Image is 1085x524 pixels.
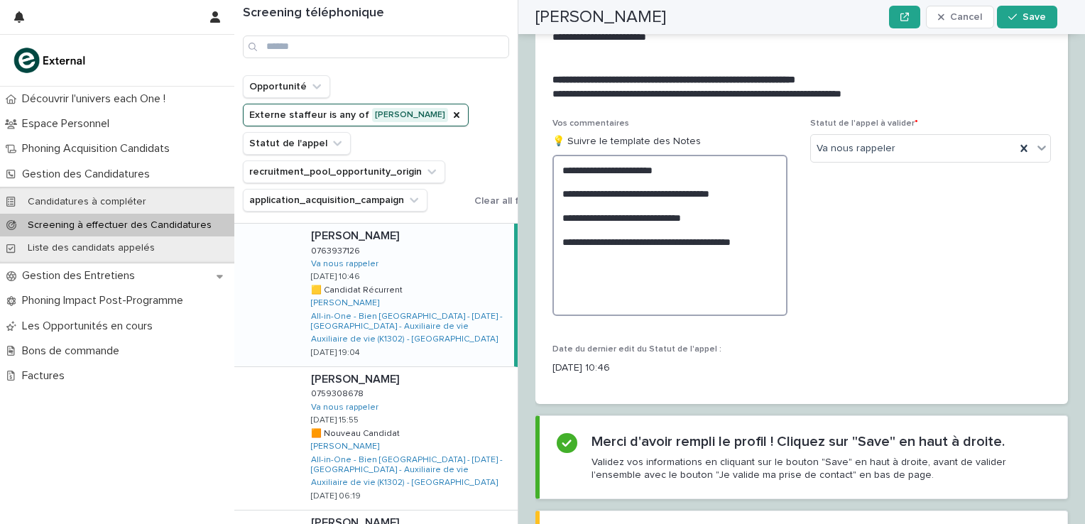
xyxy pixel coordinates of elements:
p: [DATE] 15:55 [311,415,359,425]
p: 🟨 Candidat Récurrent [311,283,405,295]
p: 🟧 Nouveau Candidat [311,426,403,439]
button: application_acquisition_campaign [243,189,427,212]
button: Cancel [926,6,994,28]
p: [PERSON_NAME] [311,370,402,386]
span: Save [1023,12,1046,22]
button: recruitment_pool_opportunity_origin [243,160,445,183]
img: bc51vvfgR2QLHU84CWIQ [11,46,89,75]
span: Clear all filters [474,196,542,206]
a: Auxiliaire de vie (K1302) - [GEOGRAPHIC_DATA] [311,478,498,488]
p: Phoning Impact Post-Programme [16,294,195,307]
a: [PERSON_NAME][PERSON_NAME] 07593086780759308678 Va nous rappeler [DATE] 15:55🟧 Nouveau Candidat🟧 ... [234,367,518,511]
a: [PERSON_NAME] [311,298,379,308]
span: Vos commentaires [552,119,629,128]
button: Statut de l'appel [243,132,351,155]
span: Va nous rappeler [817,141,895,156]
h2: [PERSON_NAME] [535,7,666,28]
p: Bons de commande [16,344,131,358]
a: [PERSON_NAME][PERSON_NAME] 07639371260763937126 Va nous rappeler [DATE] 10:46🟨 Candidat Récurrent... [234,224,518,367]
p: [DATE] 10:46 [552,361,793,376]
p: Factures [16,369,76,383]
p: 0759308678 [311,386,366,399]
a: All-in-One - Bien [GEOGRAPHIC_DATA] - [DATE] - [GEOGRAPHIC_DATA] - Auxiliaire de vie [311,455,512,476]
p: Gestion des Candidatures [16,168,161,181]
p: Validez vos informations en cliquant sur le bouton "Save" en haut à droite, avant de valider l'en... [591,456,1050,481]
span: Statut de l'appel à valider [810,119,918,128]
a: Auxiliaire de vie (K1302) - [GEOGRAPHIC_DATA] [311,334,498,344]
p: Les Opportunités en cours [16,320,164,333]
span: Cancel [950,12,982,22]
h2: Merci d'avoir rempli le profil ! Cliquez sur "Save" en haut à droite. [591,433,1005,450]
p: Découvrir l'univers each One ! [16,92,177,106]
button: Clear all filters [469,190,542,212]
button: Opportunité [243,75,330,98]
p: [PERSON_NAME] [311,226,402,243]
a: [PERSON_NAME] [311,442,379,452]
p: Liste des candidats appelés [16,242,166,254]
p: Espace Personnel [16,117,121,131]
input: Search [243,36,509,58]
p: [DATE] 10:46 [311,272,360,282]
button: Save [997,6,1057,28]
p: [DATE] 19:04 [311,348,360,358]
span: Date du dernier edit du Statut de l'appel : [552,345,721,354]
h1: Screening téléphonique [243,6,509,21]
p: 💡 Suivre le template des Notes [552,134,793,149]
a: Va nous rappeler [311,259,378,269]
p: Phoning Acquisition Candidats [16,142,181,155]
button: Externe staffeur [243,104,469,126]
p: Candidatures à compléter [16,196,158,208]
p: Screening à effectuer des Candidatures [16,219,223,231]
p: [DATE] 06:19 [311,491,361,501]
a: Va nous rappeler [311,403,378,413]
p: 0763937126 [311,244,363,256]
a: All-in-One - Bien [GEOGRAPHIC_DATA] - [DATE] - [GEOGRAPHIC_DATA] - Auxiliaire de vie [311,312,508,332]
p: Gestion des Entretiens [16,269,146,283]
